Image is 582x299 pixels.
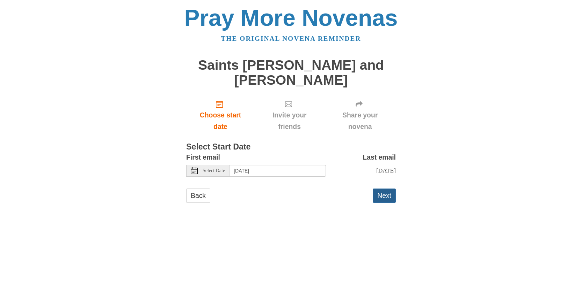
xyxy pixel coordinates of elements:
label: Last email [363,152,396,163]
span: Choose start date [193,109,248,132]
a: The original novena reminder [221,35,361,42]
h1: Saints [PERSON_NAME] and [PERSON_NAME] [186,58,396,87]
span: [DATE] [376,167,396,174]
div: Click "Next" to confirm your start date first. [255,94,324,136]
button: Next [373,189,396,203]
span: Share your novena [331,109,389,132]
a: Choose start date [186,94,255,136]
span: Select Date [203,168,225,173]
span: Invite your friends [262,109,317,132]
a: Pray More Novenas [184,5,398,31]
input: Use the arrow keys to pick a date [230,165,326,177]
a: Back [186,189,210,203]
div: Click "Next" to confirm your start date first. [324,94,396,136]
h3: Select Start Date [186,143,396,152]
label: First email [186,152,220,163]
